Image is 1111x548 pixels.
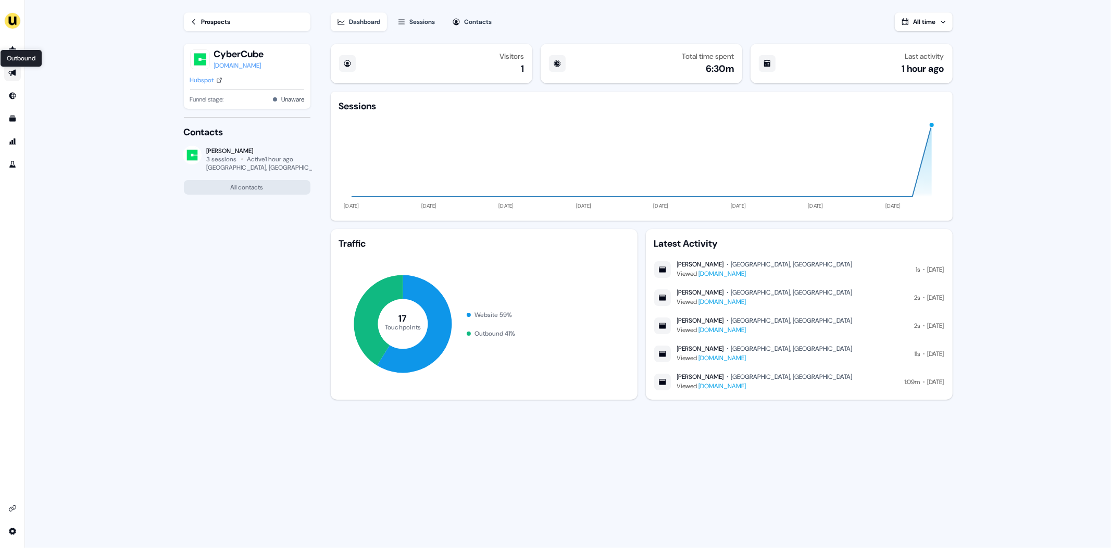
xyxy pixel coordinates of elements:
div: Active 1 hour ago [247,155,294,163]
div: [DATE] [928,321,944,331]
div: [GEOGRAPHIC_DATA], [GEOGRAPHIC_DATA] [731,288,853,297]
div: [GEOGRAPHIC_DATA], [GEOGRAPHIC_DATA] [731,345,853,353]
button: Sessions [391,12,442,31]
div: [PERSON_NAME] [677,288,724,297]
div: Viewed [677,297,853,307]
a: Prospects [184,12,310,31]
div: [GEOGRAPHIC_DATA], [GEOGRAPHIC_DATA] [207,163,329,172]
div: [GEOGRAPHIC_DATA], [GEOGRAPHIC_DATA] [731,316,853,325]
div: 1:09m [905,377,920,387]
tspan: [DATE] [498,202,514,209]
a: Go to templates [4,110,21,127]
tspan: [DATE] [885,202,901,209]
div: [DATE] [928,264,944,275]
tspan: [DATE] [421,202,436,209]
div: [PERSON_NAME] [677,316,724,325]
div: Website 59 % [475,310,513,320]
button: CyberCube [214,48,264,60]
div: [PERSON_NAME] [677,345,724,353]
div: 6:30m [706,62,734,75]
div: [PERSON_NAME] [677,373,724,381]
a: Go to integrations [4,523,21,540]
a: Go to experiments [4,156,21,173]
a: Go to Inbound [4,87,21,104]
a: Go to outbound experience [4,65,21,81]
a: Go to integrations [4,500,21,517]
div: Latest Activity [654,237,944,250]
a: [DOMAIN_NAME] [214,60,264,71]
div: [GEOGRAPHIC_DATA], [GEOGRAPHIC_DATA] [731,373,853,381]
a: Go to attribution [4,133,21,150]
tspan: [DATE] [730,202,746,209]
span: All time [914,18,936,26]
a: [DOMAIN_NAME] [699,270,746,278]
div: [DATE] [928,349,944,359]
div: Viewed [677,353,853,363]
div: 11s [915,349,920,359]
div: 2s [915,321,920,331]
div: 3 sessions [207,155,237,163]
a: [DOMAIN_NAME] [699,326,746,334]
a: Hubspot [190,75,222,85]
a: Go to prospects [4,42,21,58]
div: Visitors [500,52,524,60]
button: Dashboard [331,12,387,31]
a: [DOMAIN_NAME] [699,382,746,390]
div: Hubspot [190,75,214,85]
div: 1 [521,62,524,75]
button: All time [895,12,953,31]
div: Traffic [339,237,629,250]
tspan: [DATE] [576,202,591,209]
div: Last activity [905,52,944,60]
div: [GEOGRAPHIC_DATA], [GEOGRAPHIC_DATA] [731,260,853,269]
div: 1 hour ago [902,62,944,75]
div: Sessions [410,17,435,27]
div: Prospects [202,17,231,27]
a: [DOMAIN_NAME] [699,298,746,306]
div: [DATE] [928,377,944,387]
div: Sessions [339,100,377,112]
div: Viewed [677,381,853,391]
div: Contacts [465,17,492,27]
div: Total time spent [682,52,734,60]
tspan: Touchpoints [384,323,421,332]
span: Funnel stage: [190,94,224,105]
div: 1s [916,264,920,275]
tspan: 17 [398,313,407,325]
button: Contacts [446,12,498,31]
tspan: [DATE] [344,202,359,209]
button: Unaware [281,94,304,105]
tspan: [DATE] [653,202,669,209]
div: [PERSON_NAME] [207,147,310,155]
div: Outbound 41 % [475,328,516,339]
div: Contacts [184,126,310,138]
div: Dashboard [349,17,381,27]
div: Viewed [677,269,853,279]
div: 2s [915,292,920,303]
button: All contacts [184,180,310,195]
div: Viewed [677,325,853,335]
tspan: [DATE] [808,202,823,209]
div: [PERSON_NAME] [677,260,724,269]
div: [DATE] [928,292,944,303]
a: [DOMAIN_NAME] [699,354,746,362]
